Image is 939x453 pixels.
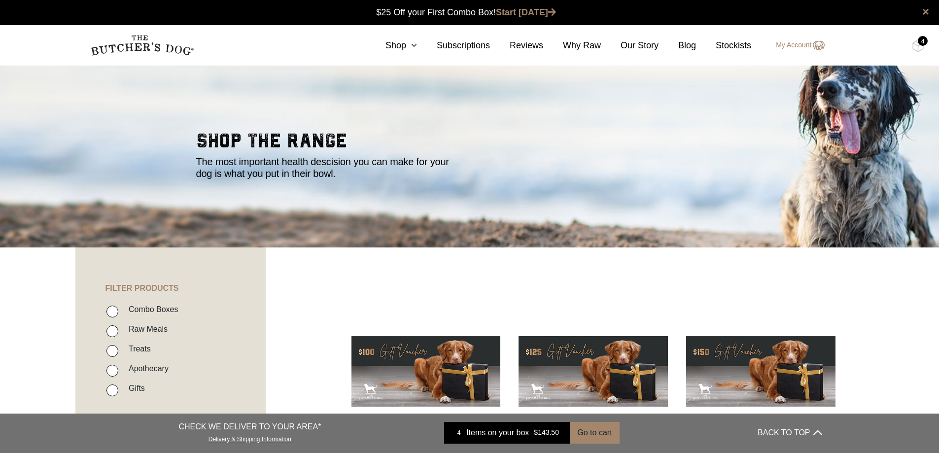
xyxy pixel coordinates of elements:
a: close [922,6,929,18]
img: TBD_Cart-Full.png [912,39,924,52]
h4: FILTER PRODUCTS [75,247,266,293]
a: Blog [659,39,696,52]
a: Why Raw [543,39,601,52]
div: 4 [918,36,928,46]
a: Shop [366,39,417,52]
button: Go to cart [570,422,619,444]
a: Start [DATE] [496,7,556,17]
p: The most important health descision you can make for your dog is what you put in their bowl. [196,156,457,179]
span: Items on your box [466,427,529,439]
label: Combo Boxes [124,303,178,316]
p: CHECK WE DELIVER TO YOUR AREA* [178,421,321,433]
a: Reviews [490,39,543,52]
div: 4 [452,428,466,438]
a: 4 Items on your box $143.50 [444,422,570,444]
button: BACK TO TOP [758,421,822,445]
img: $100 Gift Voucher [351,297,501,446]
a: Delivery & Shipping Information [209,433,291,443]
label: Gifts [124,382,145,395]
a: Our Story [601,39,659,52]
bdi: 143.50 [534,429,559,437]
label: Treats [124,342,151,355]
a: Subscriptions [417,39,490,52]
label: Raw Meals [124,322,168,336]
img: $125 Gift Voucher [519,297,668,446]
span: $ [534,429,538,437]
a: My Account [766,39,824,51]
h2: shop the range [196,131,743,156]
img: $150 Gift Voucher [686,297,835,446]
label: Apothecary [124,362,169,375]
a: Stockists [696,39,751,52]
